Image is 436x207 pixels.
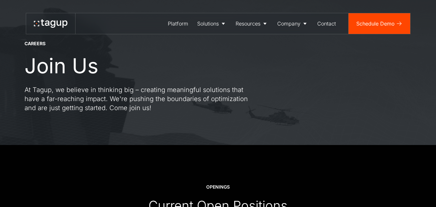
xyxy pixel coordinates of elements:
div: Solutions [197,20,219,27]
div: OPENINGS [206,184,230,190]
div: CAREERS [25,40,46,47]
a: Company [273,13,313,34]
a: Schedule Demo [349,13,410,34]
div: Resources [236,20,260,27]
div: Platform [168,20,188,27]
a: Contact [313,13,340,34]
p: At Tagup, we believe in thinking big – creating meaningful solutions that have a far-reaching imp... [25,85,257,112]
div: Company [277,20,300,27]
a: Resources [231,13,273,34]
a: Solutions [193,13,231,34]
a: Platform [163,13,193,34]
div: Schedule Demo [356,20,395,27]
div: Contact [317,20,336,27]
h1: Join Us [25,54,98,78]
